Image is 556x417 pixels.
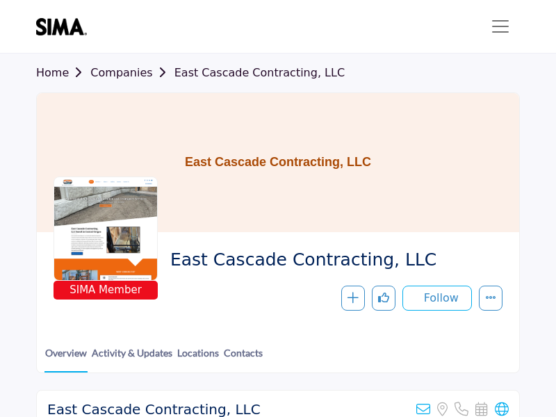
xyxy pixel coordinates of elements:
[44,345,88,373] a: Overview
[372,286,395,311] button: Like
[36,18,94,35] img: site Logo
[402,286,472,311] button: Follow
[481,13,520,40] button: Toggle navigation
[479,286,502,311] button: More details
[223,345,263,371] a: Contacts
[174,66,345,79] a: East Cascade Contracting, LLC
[90,66,174,79] a: Companies
[56,282,155,298] span: SIMA Member
[36,66,90,79] a: Home
[170,249,492,272] span: East Cascade Contracting, LLC
[177,345,220,371] a: Locations
[185,93,371,232] h1: East Cascade Contracting, LLC
[91,345,173,371] a: Activity & Updates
